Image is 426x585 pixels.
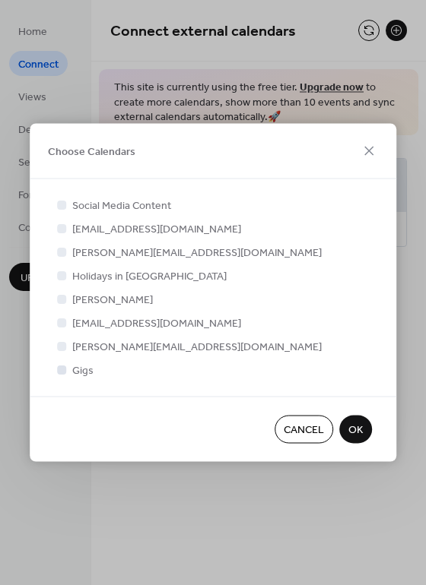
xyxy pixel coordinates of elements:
span: Social Media Content [72,198,171,214]
span: [EMAIL_ADDRESS][DOMAIN_NAME] [72,222,241,238]
span: Cancel [284,422,324,438]
button: Cancel [275,416,333,444]
span: [PERSON_NAME][EMAIL_ADDRESS][DOMAIN_NAME] [72,245,322,261]
span: OK [348,422,363,438]
span: [EMAIL_ADDRESS][DOMAIN_NAME] [72,316,241,332]
span: [PERSON_NAME] [72,292,153,308]
span: Choose Calendars [48,144,135,160]
span: Gigs [72,363,94,379]
button: OK [339,416,372,444]
span: [PERSON_NAME][EMAIL_ADDRESS][DOMAIN_NAME] [72,340,322,356]
span: Holidays in [GEOGRAPHIC_DATA] [72,269,227,285]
